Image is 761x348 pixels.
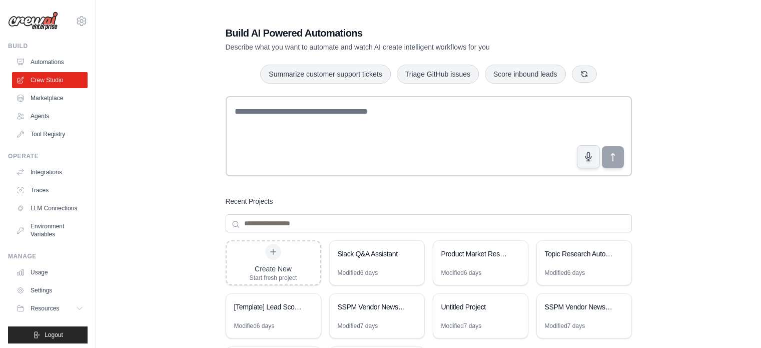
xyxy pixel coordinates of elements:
iframe: Chat Widget [711,300,761,348]
a: Usage [12,264,88,280]
div: Slack Q&A Assistant [338,249,406,259]
button: Summarize customer support tickets [260,65,390,84]
div: Modified 6 days [545,269,585,277]
div: Operate [8,152,88,160]
a: Tool Registry [12,126,88,142]
button: Logout [8,326,88,343]
div: [Template] Lead Scoring and Strategy Crew [234,302,303,312]
a: Settings [12,282,88,298]
a: Agents [12,108,88,124]
p: Describe what you want to automate and watch AI create intelligent workflows for you [226,42,562,52]
div: Product Market Research Automation [441,249,510,259]
div: Start fresh project [250,274,297,282]
div: チャットウィジェット [711,300,761,348]
div: Untitled Project [441,302,510,312]
button: Get new suggestions [572,66,597,83]
div: SSPM Vendor News Intelligence [545,302,613,312]
a: Automations [12,54,88,70]
a: Integrations [12,164,88,180]
img: Logo [8,12,58,31]
button: Resources [12,300,88,316]
div: SSPM Vendor News & Insights Tracker [338,302,406,312]
div: Modified 6 days [234,322,275,330]
h3: Recent Projects [226,196,273,206]
h1: Build AI Powered Automations [226,26,562,40]
a: Crew Studio [12,72,88,88]
a: Marketplace [12,90,88,106]
div: Build [8,42,88,50]
div: Manage [8,252,88,260]
div: Modified 6 days [338,269,378,277]
div: Topic Research Automation [545,249,613,259]
a: Environment Variables [12,218,88,242]
span: Resources [31,304,59,312]
button: Click to speak your automation idea [577,145,600,168]
div: Modified 7 days [545,322,585,330]
span: Logout [45,331,63,339]
div: Modified 7 days [338,322,378,330]
div: Modified 7 days [441,322,482,330]
button: Triage GitHub issues [397,65,479,84]
button: Score inbound leads [485,65,566,84]
a: Traces [12,182,88,198]
div: Modified 6 days [441,269,482,277]
div: Create New [250,264,297,274]
a: LLM Connections [12,200,88,216]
